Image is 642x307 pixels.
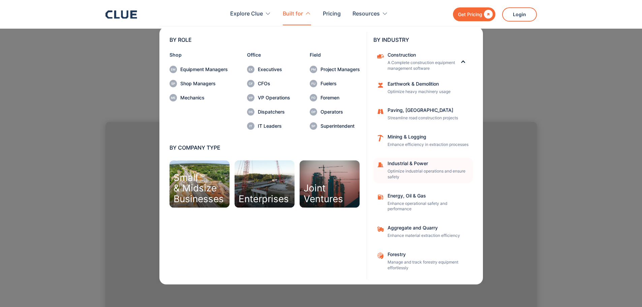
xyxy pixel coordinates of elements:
[180,67,228,72] div: Equipment Managers
[320,110,360,114] div: Operators
[388,108,468,113] div: Paving, [GEOGRAPHIC_DATA]
[388,134,468,139] div: Mining & Logging
[258,95,290,100] div: VP Operations
[170,94,228,101] a: Mechanics
[373,49,459,75] a: ConstructionA Complete construction equipment management software
[388,142,468,148] p: Enhance efficiency in extraction processes
[304,183,343,204] div: Joint Ventures
[170,37,360,42] div: BY ROLE
[388,82,468,86] div: Earthwork & Demolition
[388,115,468,121] p: Streamline road construction projects
[258,110,290,114] div: Dispatchers
[388,252,468,257] div: Forestry
[247,66,290,73] a: Executives
[239,194,289,204] div: Enterprises
[247,94,290,101] a: VP Operations
[373,78,473,98] a: Earthwork & DemolitionOptimize heavy machinery usage
[258,81,290,86] div: CFOs
[388,233,468,239] p: Enhance material extraction efficiency
[377,193,384,201] img: fleet fuel icon
[235,160,295,208] a: Enterprises
[458,10,482,19] div: Get Pricing
[353,3,388,25] div: Resources
[373,158,473,183] a: Industrial & PowerOptimize industrial operations and ensure safety
[310,122,360,130] a: Superintendent
[377,53,384,60] img: Construction
[388,259,468,271] p: Manage and track forestry equipment effortlessly
[388,161,468,166] div: Industrial & Power
[353,3,380,25] div: Resources
[230,3,271,25] div: Explore Clue
[373,249,473,274] a: ForestryManage and track forestry equipment effortlessly
[180,81,228,86] div: Shop Managers
[388,89,468,95] p: Optimize heavy machinery usage
[105,25,537,284] nav: Built for
[170,80,228,87] a: Shop Managers
[373,222,473,242] a: Aggregate and QuarryEnhance material extraction efficiency
[170,160,230,208] a: Small& MidsizeBusinesses
[170,53,228,57] div: Shop
[373,49,473,75] div: ConstructionConstructionA Complete construction equipment management software
[482,10,493,19] div: 
[502,7,537,22] a: Login
[373,104,473,124] a: Paving, [GEOGRAPHIC_DATA]Streamline road construction projects
[388,168,468,180] p: Optimize industrial operations and ensure safety
[247,122,290,130] a: IT Leaders
[373,190,473,216] a: Energy, Oil & GasEnhance operational safety and performance
[320,124,360,128] div: Superintendent
[388,193,468,198] div: Energy, Oil & Gas
[283,3,303,25] div: Built for
[283,3,311,25] div: Built for
[320,95,360,100] div: Foremen
[258,67,290,72] div: Executives
[377,108,384,115] img: Construction road symbol
[377,225,384,233] img: Aggregate and Quarry
[310,53,360,57] div: Field
[388,60,455,71] p: A Complete construction equipment management software
[320,67,360,72] div: Project Managers
[230,3,263,25] div: Explore Clue
[174,173,224,204] div: Small & Midsize Businesses
[453,7,495,21] a: Get Pricing
[388,53,455,57] div: Construction
[170,66,228,73] a: Equipment Managers
[258,124,290,128] div: IT Leaders
[373,131,473,151] a: Mining & LoggingEnhance efficiency in extraction processes
[377,82,384,89] img: cloud image
[388,201,468,212] p: Enhance operational safety and performance
[170,145,360,150] div: BY COMPANY TYPE
[373,37,473,42] div: BY INDUSTRY
[300,160,360,208] a: JointVentures
[323,3,341,25] a: Pricing
[377,252,384,259] img: Aggregate and Quarry
[377,161,384,168] img: Construction cone icon
[247,80,290,87] a: CFOs
[180,95,228,100] div: Mechanics
[320,81,360,86] div: Fuelers
[310,94,360,101] a: Foremen
[247,108,290,116] a: Dispatchers
[388,225,468,230] div: Aggregate and Quarry
[310,80,360,87] a: Fuelers
[310,108,360,116] a: Operators
[373,75,473,151] nav: ConstructionConstructionA Complete construction equipment management software
[247,53,290,57] div: Office
[310,66,360,73] a: Project Managers
[377,134,384,142] img: repair relavent icon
